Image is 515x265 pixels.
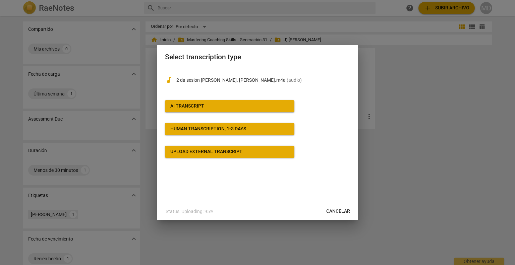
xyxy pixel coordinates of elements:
[165,123,294,135] button: Human transcription, 1-3 days
[165,53,350,61] h2: Select transcription type
[165,76,173,84] span: audiotrack
[287,77,302,83] span: ( audio )
[165,100,294,112] button: AI Transcript
[321,205,355,217] button: Cancelar
[170,103,204,110] div: AI Transcript
[326,208,350,215] span: Cancelar
[170,148,242,155] div: Upload external transcript
[165,146,294,158] button: Upload external transcript
[170,126,246,132] div: Human transcription, 1-3 days
[176,77,350,84] p: 2 da sesion de Agosto. Maria Mercedes.m4a(audio)
[166,208,213,215] p: Status: Uploading: 95%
